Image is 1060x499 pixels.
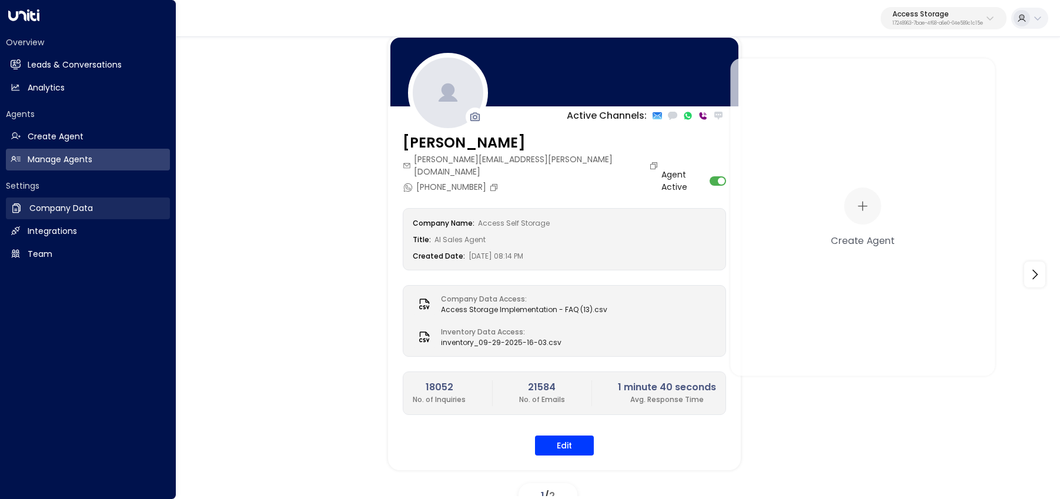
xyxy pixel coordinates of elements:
[28,153,92,166] h2: Manage Agents
[403,181,501,193] div: [PHONE_NUMBER]
[519,394,565,405] p: No. of Emails
[413,394,466,405] p: No. of Inquiries
[469,251,523,261] span: [DATE] 08:14 PM
[892,11,983,18] p: Access Storage
[413,251,465,261] label: Created Date:
[6,126,170,148] a: Create Agent
[6,77,170,99] a: Analytics
[618,380,716,394] h2: 1 minute 40 seconds
[403,153,661,178] div: [PERSON_NAME][EMAIL_ADDRESS][PERSON_NAME][DOMAIN_NAME]
[6,197,170,219] a: Company Data
[519,380,565,394] h2: 21584
[831,233,894,247] div: Create Agent
[29,202,93,215] h2: Company Data
[618,394,716,405] p: Avg. Response Time
[441,294,601,304] label: Company Data Access:
[28,59,122,71] h2: Leads & Conversations
[881,7,1007,29] button: Access Storage17248963-7bae-4f68-a6e0-04e589c1c15e
[413,218,474,228] label: Company Name:
[441,327,556,337] label: Inventory Data Access:
[28,225,77,237] h2: Integrations
[535,436,594,456] button: Edit
[441,304,607,315] span: Access Storage Implementation - FAQ (13).csv
[661,169,706,193] label: Agent Active
[413,235,431,245] label: Title:
[6,108,170,120] h2: Agents
[434,235,486,245] span: AI Sales Agent
[6,220,170,242] a: Integrations
[6,36,170,48] h2: Overview
[6,149,170,170] a: Manage Agents
[403,132,661,153] h3: [PERSON_NAME]
[478,218,550,228] span: Access Self Storage
[892,21,983,26] p: 17248963-7bae-4f68-a6e0-04e589c1c15e
[28,248,52,260] h2: Team
[649,161,661,170] button: Copy
[6,243,170,265] a: Team
[6,180,170,192] h2: Settings
[28,130,83,143] h2: Create Agent
[489,183,501,192] button: Copy
[413,380,466,394] h2: 18052
[6,54,170,76] a: Leads & Conversations
[28,82,65,94] h2: Analytics
[441,337,561,348] span: inventory_09-29-2025-16-03.csv
[567,109,647,123] p: Active Channels:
